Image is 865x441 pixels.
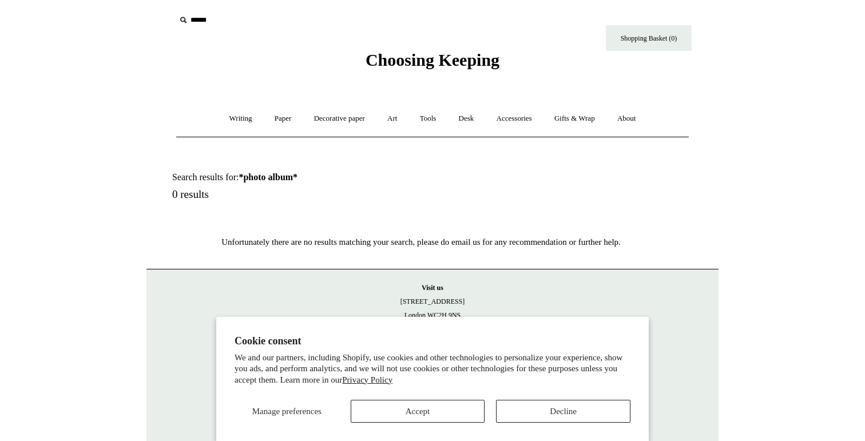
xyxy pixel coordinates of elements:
[351,400,485,423] button: Accept
[158,281,707,377] p: [STREET_ADDRESS] London WC2H 9NS [DATE] - [DATE] 10:30am to 5:30pm [DATE] 10.30am to 6pm [DATE] 1...
[172,172,446,182] h1: Search results for:
[544,104,605,134] a: Gifts & Wrap
[366,50,499,69] span: Choosing Keeping
[235,335,630,347] h2: Cookie consent
[607,104,646,134] a: About
[366,59,499,67] a: Choosing Keeping
[264,104,302,134] a: Paper
[235,400,339,423] button: Manage preferences
[146,235,696,249] p: Unfortunately there are no results matching your search, please do email us for any recommendatio...
[486,104,542,134] a: Accessories
[172,188,446,201] h5: 0 results
[304,104,375,134] a: Decorative paper
[422,284,443,292] strong: Visit us
[239,172,297,182] strong: *photo album*
[449,104,485,134] a: Desk
[252,407,322,416] span: Manage preferences
[342,375,392,384] a: Privacy Policy
[377,104,407,134] a: Art
[235,352,630,386] p: We and our partners, including Shopify, use cookies and other technologies to personalize your ex...
[410,104,447,134] a: Tools
[496,400,630,423] button: Decline
[606,25,692,51] a: Shopping Basket (0)
[219,104,263,134] a: Writing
